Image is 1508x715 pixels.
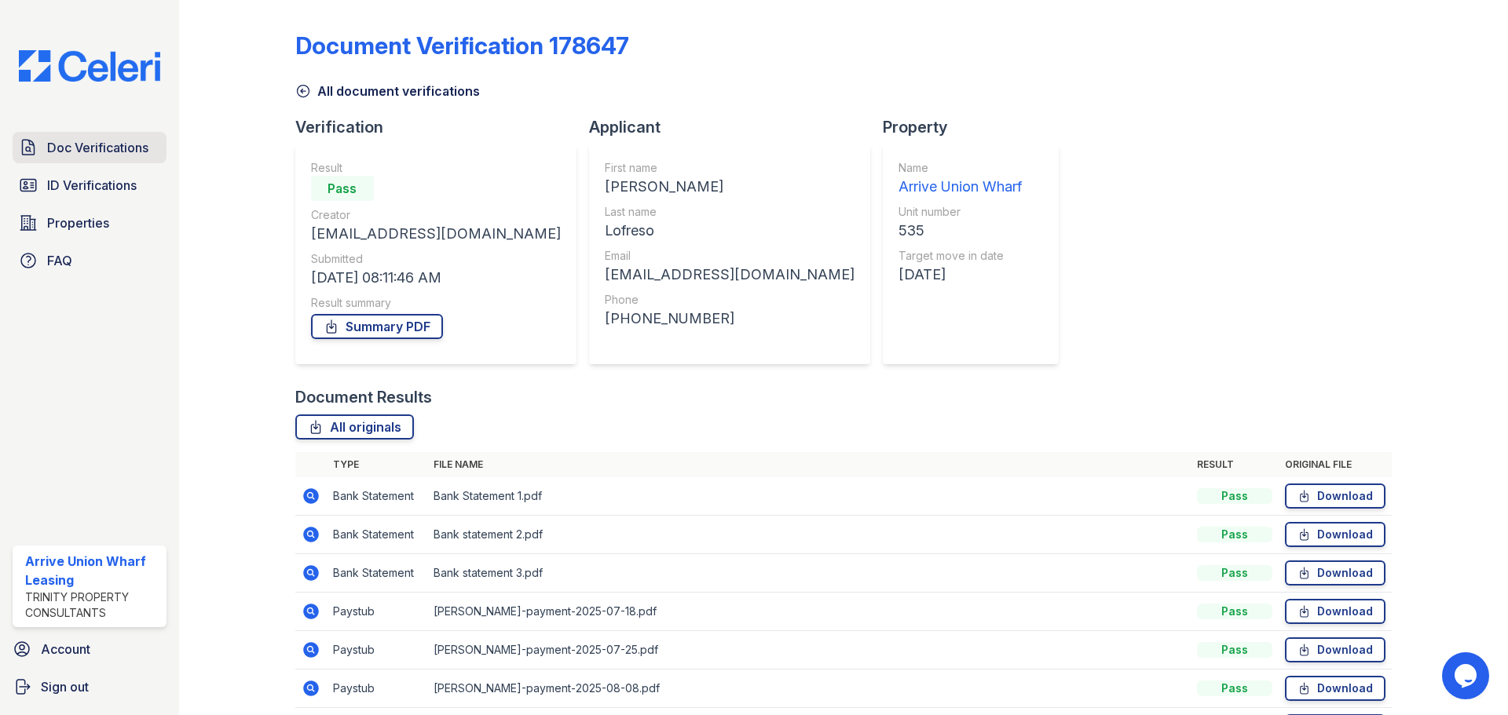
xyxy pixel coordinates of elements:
[47,251,72,270] span: FAQ
[605,204,855,220] div: Last name
[605,220,855,242] div: Lofreso
[605,308,855,330] div: [PHONE_NUMBER]
[899,176,1022,198] div: Arrive Union Wharf
[1197,565,1272,581] div: Pass
[427,554,1191,593] td: Bank statement 3.pdf
[1279,452,1392,477] th: Original file
[327,452,427,477] th: Type
[311,314,443,339] a: Summary PDF
[1191,452,1279,477] th: Result
[427,669,1191,708] td: [PERSON_NAME]-payment-2025-08-08.pdf
[1285,637,1385,662] a: Download
[605,160,855,176] div: First name
[13,207,167,239] a: Properties
[899,204,1022,220] div: Unit number
[605,248,855,264] div: Email
[13,132,167,163] a: Doc Verifications
[427,631,1191,669] td: [PERSON_NAME]-payment-2025-07-25.pdf
[295,414,414,440] a: All originals
[1285,599,1385,624] a: Download
[311,223,561,245] div: [EMAIL_ADDRESS][DOMAIN_NAME]
[47,176,137,195] span: ID Verifications
[899,264,1022,286] div: [DATE]
[25,589,160,621] div: Trinity Property Consultants
[327,516,427,554] td: Bank Statement
[427,516,1191,554] td: Bank statement 2.pdf
[899,248,1022,264] div: Target move in date
[883,116,1071,138] div: Property
[311,176,374,201] div: Pass
[327,669,427,708] td: Paystub
[605,292,855,308] div: Phone
[295,82,480,100] a: All document verifications
[1285,560,1385,585] a: Download
[25,552,160,589] div: Arrive Union Wharf Leasing
[295,386,432,408] div: Document Results
[311,160,561,176] div: Result
[47,138,148,157] span: Doc Verifications
[605,176,855,198] div: [PERSON_NAME]
[1197,527,1272,542] div: Pass
[327,554,427,593] td: Bank Statement
[311,207,561,223] div: Creator
[6,50,173,82] img: CE_Logo_Blue-a8612792a0a2168367f1c8372b55b34899dd931a85d93a1a3d3e32e68fde9ad4.png
[6,671,173,702] a: Sign out
[899,160,1022,198] a: Name Arrive Union Wharf
[41,677,89,696] span: Sign out
[311,295,561,311] div: Result summary
[1285,483,1385,509] a: Download
[1285,676,1385,701] a: Download
[295,31,629,60] div: Document Verification 178647
[41,640,90,658] span: Account
[1197,488,1272,504] div: Pass
[295,116,589,138] div: Verification
[427,593,1191,631] td: [PERSON_NAME]-payment-2025-07-18.pdf
[6,633,173,665] a: Account
[1285,522,1385,547] a: Download
[1197,680,1272,696] div: Pass
[47,213,109,232] span: Properties
[311,267,561,289] div: [DATE] 08:11:46 AM
[589,116,883,138] div: Applicant
[427,477,1191,516] td: Bank Statement 1.pdf
[899,160,1022,176] div: Name
[1197,604,1272,619] div: Pass
[13,245,167,276] a: FAQ
[327,477,427,516] td: Bank Statement
[13,170,167,201] a: ID Verifications
[899,220,1022,242] div: 535
[327,631,427,669] td: Paystub
[427,452,1191,477] th: File name
[327,593,427,631] td: Paystub
[605,264,855,286] div: [EMAIL_ADDRESS][DOMAIN_NAME]
[311,251,561,267] div: Submitted
[1442,652,1492,699] iframe: chat widget
[1197,642,1272,658] div: Pass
